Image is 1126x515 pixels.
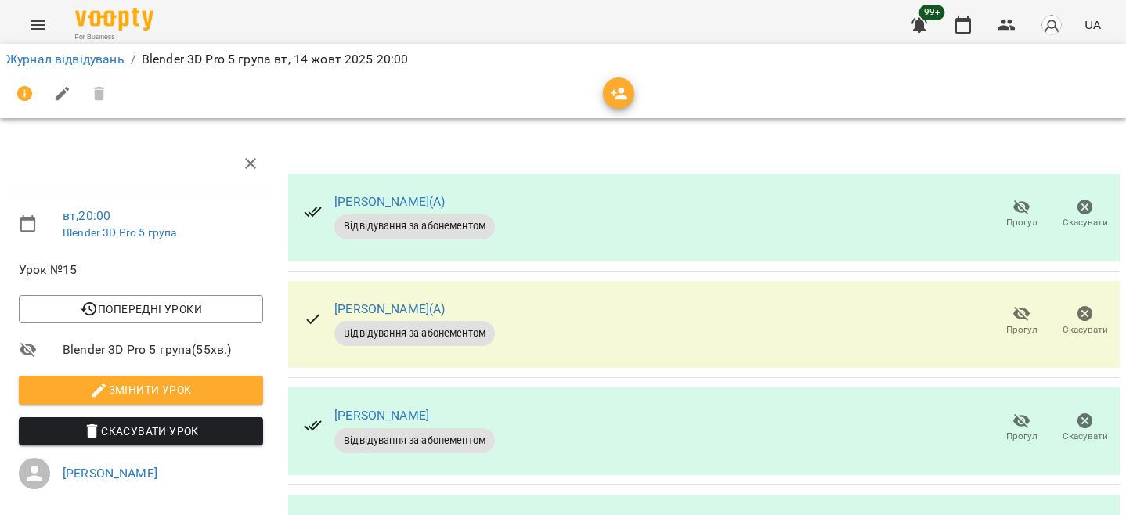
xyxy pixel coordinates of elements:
a: вт , 20:00 [63,208,110,223]
span: Прогул [1006,323,1038,337]
li: / [131,50,135,69]
span: Скасувати Урок [31,422,251,441]
span: Скасувати [1063,323,1108,337]
span: Змінити урок [31,380,251,399]
a: Blender 3D Pro 5 група [63,226,176,239]
span: Скасувати [1063,216,1108,229]
button: Menu [19,6,56,44]
a: [PERSON_NAME] [63,466,157,481]
span: UA [1084,16,1101,33]
button: Прогул [990,299,1053,343]
span: Прогул [1006,216,1038,229]
a: [PERSON_NAME](А) [334,194,445,209]
a: Журнал відвідувань [6,52,125,67]
span: Відвідування за абонементом [334,434,495,448]
img: avatar_s.png [1041,14,1063,36]
button: Попередні уроки [19,295,263,323]
button: Прогул [990,193,1053,236]
span: 99+ [919,5,945,20]
button: Скасувати [1053,193,1117,236]
img: Voopty Logo [75,8,153,31]
span: Скасувати [1063,430,1108,443]
button: Змінити урок [19,376,263,404]
button: Скасувати [1053,299,1117,343]
p: Blender 3D Pro 5 група вт, 14 жовт 2025 20:00 [142,50,409,69]
span: Відвідування за абонементом [334,219,495,233]
span: Blender 3D Pro 5 група ( 55 хв. ) [63,340,263,359]
span: Прогул [1006,430,1038,443]
span: For Business [75,32,153,42]
button: Прогул [990,406,1053,450]
nav: breadcrumb [6,50,1120,69]
span: Урок №15 [19,261,263,279]
button: Скасувати Урок [19,417,263,445]
button: UA [1078,10,1107,39]
a: [PERSON_NAME] [334,408,429,423]
span: Попередні уроки [31,300,251,319]
span: Відвідування за абонементом [334,326,495,340]
a: [PERSON_NAME](А) [334,301,445,316]
button: Скасувати [1053,406,1117,450]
